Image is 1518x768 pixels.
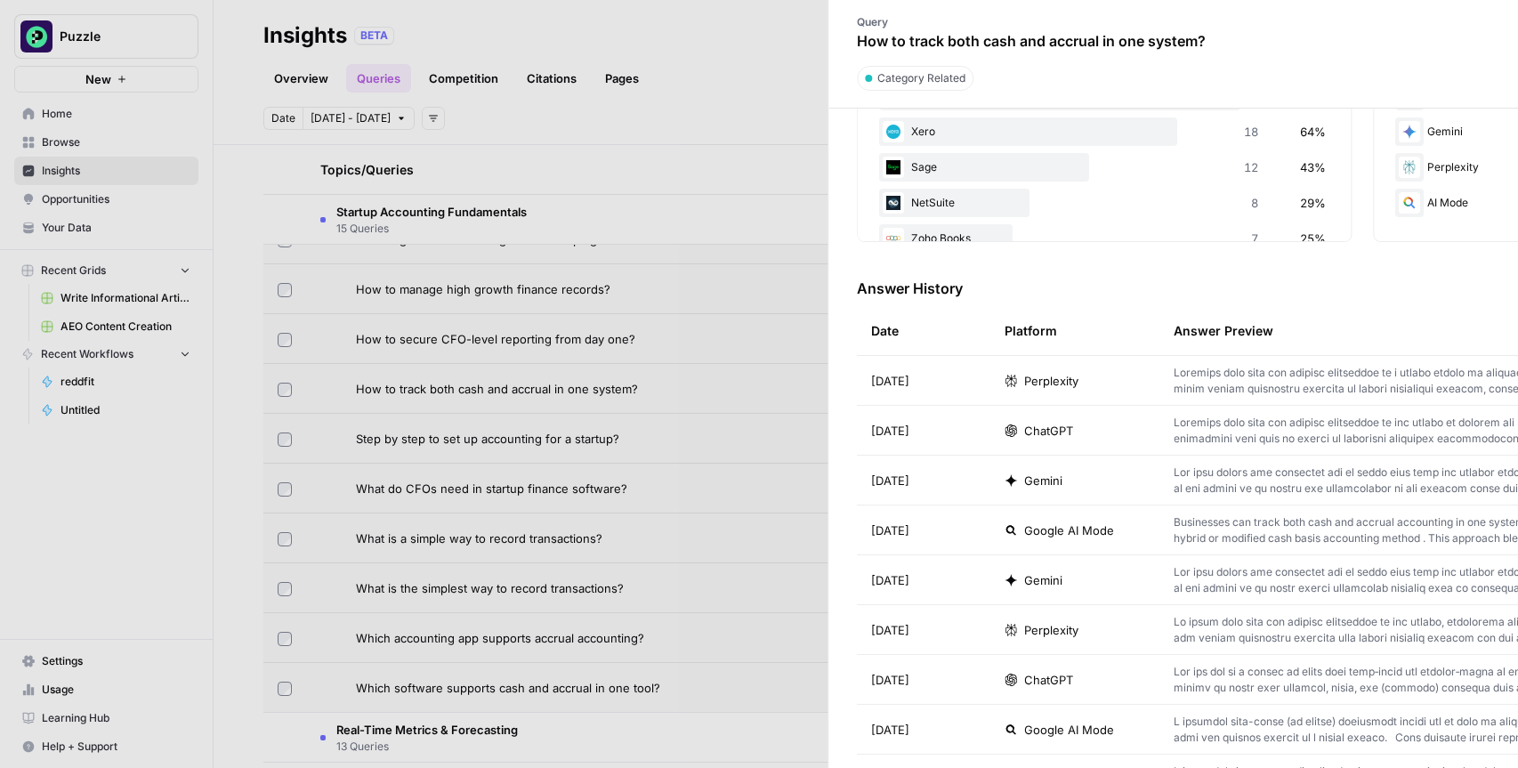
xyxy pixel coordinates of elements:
span: reddfit [61,374,190,390]
div: Topics/Queries [320,145,911,194]
span: AEO Content Creation [61,319,190,335]
a: Home [14,100,198,128]
span: Gemini [1024,571,1062,589]
span: [DATE] [871,721,909,739]
span: ChatGPT [1024,671,1073,689]
span: Google AI Mode [1024,721,1114,739]
span: Google AI Mode [1024,521,1114,539]
p: How to track both cash and accrual in one system? [857,30,1206,52]
span: 15 Queries [336,221,527,237]
a: Pages [594,64,650,93]
div: BETA [354,27,394,44]
a: Competition [418,64,509,93]
a: Browse [14,128,198,157]
span: Opportunities [42,191,190,207]
span: [DATE] - [DATE] [311,110,391,126]
span: 12 [1244,158,1258,176]
a: Your Data [14,214,198,242]
button: [DATE] - [DATE] [303,107,415,130]
span: 18 [1244,123,1258,141]
span: 13 Queries [336,739,518,755]
span: Recent Workflows [41,346,133,362]
span: How to track both cash and accrual in one system? [356,380,638,398]
img: ezwwuxbbk279g28v6vc0jrol6fr6 [883,157,904,178]
span: [DATE] [871,671,909,689]
span: 43% [1300,158,1326,176]
span: How to manage high growth finance records? [356,280,610,298]
div: Xero [879,117,1328,146]
button: New [14,66,198,93]
img: Puzzle Logo [20,20,52,53]
span: Insights [42,163,190,179]
div: NetSuite [879,189,1328,217]
span: How to secure CFO-level reporting from day one? [356,330,635,348]
span: 25% [1300,230,1326,247]
a: Citations [516,64,587,93]
img: htfltsx3rd9q6b7k40bxkjpd8kg3 [883,228,904,249]
span: [DATE] [871,571,909,589]
span: 29% [1300,194,1326,212]
img: x087xf8p4wcqqfc6278853bk15h7 [883,192,904,214]
span: Date [271,110,295,126]
span: Write Informational Article (1) [61,290,190,306]
span: Your Data [42,220,190,236]
span: What is a simple way to record transactions? [356,530,602,547]
button: Help + Support [14,732,198,761]
span: Recent Grids [41,263,106,279]
span: Gemini [1024,472,1062,489]
span: 7 [1251,230,1258,247]
a: AEO Content Creation [33,312,198,341]
span: Learning Hub [42,710,190,726]
span: [DATE] [871,422,909,440]
a: Settings [14,647,198,675]
span: What do CFOs need in startup finance software? [356,480,627,497]
span: Settings [42,653,190,669]
a: Usage [14,675,198,704]
button: Workspace: Puzzle [14,14,198,59]
a: Opportunities [14,185,198,214]
span: 8 [1251,194,1258,212]
button: Recent Grids [14,257,198,284]
a: Write Informational Article (1) [33,284,198,312]
div: Zoho Books [879,224,1328,253]
span: Startup Accounting Fundamentals [336,203,527,221]
span: ChatGPT [1024,422,1073,440]
span: [DATE] [871,521,909,539]
a: Insights [14,157,198,185]
a: Queries [346,64,411,93]
img: wbynuzzq6lj3nzxpt1e3y1j7uzng [883,121,904,142]
span: Real-Time Metrics & Forecasting [336,721,518,739]
span: Which accounting app supports accrual accounting? [356,629,644,647]
span: Perplexity [1024,372,1078,390]
div: Platform [1005,306,1057,355]
a: Untitled [33,396,198,424]
span: [DATE] [871,372,909,390]
span: What is the simplest way to record transactions? [356,579,624,597]
a: reddfit [33,368,198,396]
span: Category Related [877,70,965,86]
span: 64% [1300,123,1326,141]
a: Overview [263,64,339,93]
span: Which software supports cash and accrual in one tool? [356,679,660,697]
button: Recent Workflows [14,341,198,368]
span: Browse [42,134,190,150]
span: Help + Support [42,739,190,755]
span: [DATE] [871,472,909,489]
span: Home [42,106,190,122]
span: Step by step to set up accounting for a startup? [356,430,619,448]
div: Insights [263,21,347,50]
div: Sage [879,153,1328,182]
span: New [85,70,111,88]
p: Query [857,14,1206,30]
span: Puzzle [60,28,167,45]
span: [DATE] [871,621,909,639]
span: Perplexity [1024,621,1078,639]
a: Learning Hub [14,704,198,732]
span: Usage [42,682,190,698]
div: Date [871,306,899,355]
span: Untitled [61,402,190,418]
